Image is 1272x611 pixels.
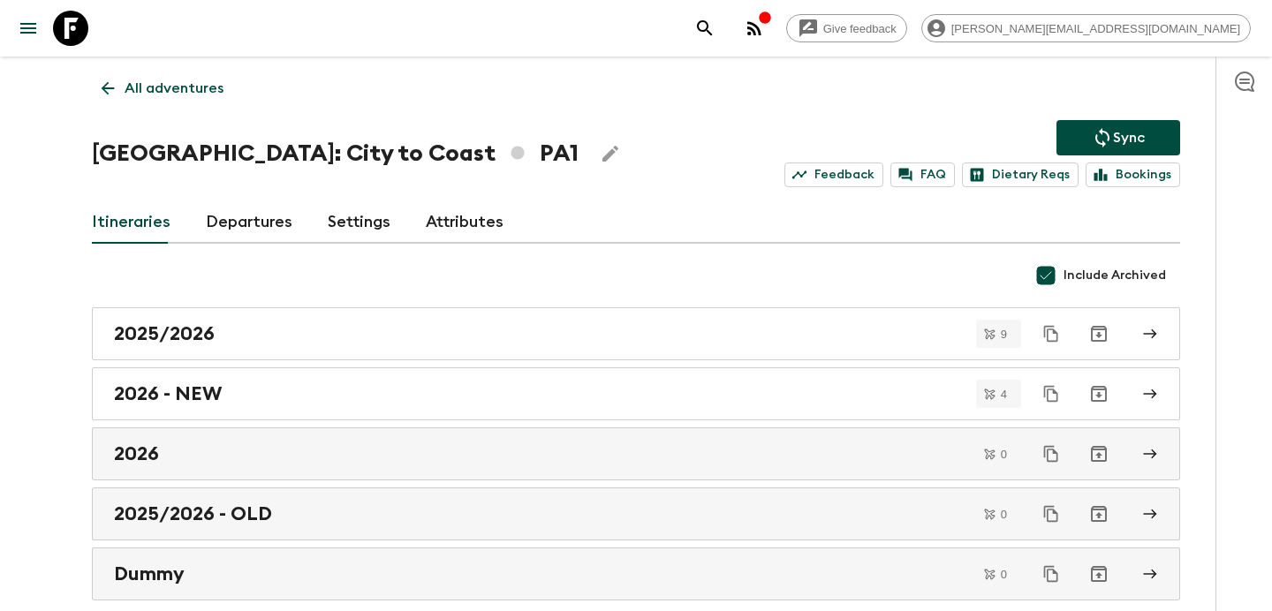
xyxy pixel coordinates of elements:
a: Give feedback [786,14,907,42]
p: Sync [1113,127,1145,148]
a: All adventures [92,71,233,106]
a: 2025/2026 - OLD [92,487,1180,540]
h2: Dummy [114,562,185,585]
div: [PERSON_NAME][EMAIL_ADDRESS][DOMAIN_NAME] [921,14,1251,42]
a: Dietary Reqs [962,162,1079,187]
span: Give feedback [814,22,906,35]
a: Settings [328,201,390,244]
button: Archive [1081,376,1117,411]
button: Duplicate [1035,378,1067,410]
a: Departures [206,201,292,244]
button: Archive [1081,316,1117,351]
span: 0 [990,509,1018,520]
button: Duplicate [1035,438,1067,470]
a: Dummy [92,547,1180,600]
h2: 2025/2026 - OLD [114,502,272,525]
h1: [GEOGRAPHIC_DATA]: City to Coast PA1 [92,136,579,171]
a: Itineraries [92,201,170,244]
span: 0 [990,449,1018,460]
h2: 2025/2026 [114,322,215,345]
a: FAQ [890,162,955,187]
a: 2026 [92,427,1180,480]
span: 9 [990,328,1018,340]
p: All adventures [125,78,223,99]
button: Unarchive [1081,556,1117,592]
h2: 2026 [114,442,159,465]
button: Edit Adventure Title [593,136,628,171]
span: 0 [990,569,1018,580]
button: search adventures [687,11,723,46]
a: 2026 - NEW [92,367,1180,420]
button: Duplicate [1035,498,1067,530]
button: Sync adventure departures to the booking engine [1056,120,1180,155]
button: Unarchive [1081,496,1117,532]
a: Attributes [426,201,503,244]
h2: 2026 - NEW [114,382,222,405]
button: Duplicate [1035,558,1067,590]
button: Duplicate [1035,318,1067,350]
a: 2025/2026 [92,307,1180,360]
button: Unarchive [1081,436,1117,471]
a: Feedback [784,162,883,187]
a: Bookings [1086,162,1180,187]
button: menu [11,11,46,46]
span: 4 [990,388,1018,400]
span: Include Archived [1064,267,1166,284]
span: [PERSON_NAME][EMAIL_ADDRESS][DOMAIN_NAME] [942,22,1250,35]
